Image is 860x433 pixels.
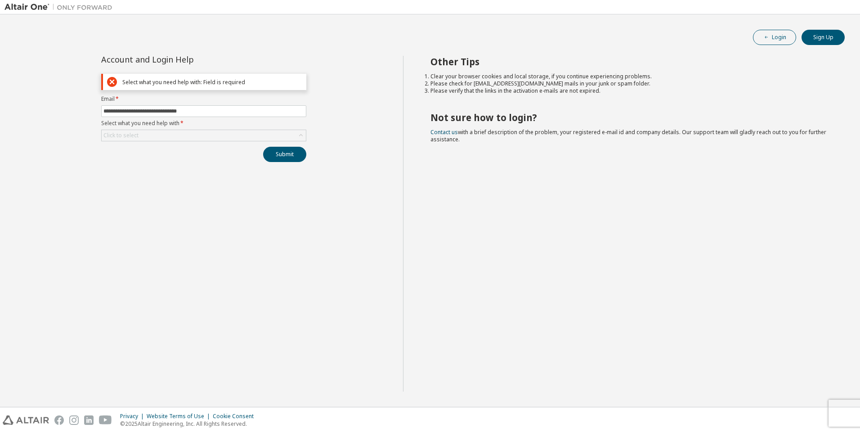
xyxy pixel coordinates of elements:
img: instagram.svg [69,415,79,425]
span: with a brief description of the problem, your registered e-mail id and company details. Our suppo... [430,128,826,143]
div: Website Terms of Use [147,413,213,420]
img: facebook.svg [54,415,64,425]
div: Click to select [103,132,139,139]
li: Please check for [EMAIL_ADDRESS][DOMAIN_NAME] mails in your junk or spam folder. [430,80,829,87]
p: © 2025 Altair Engineering, Inc. All Rights Reserved. [120,420,259,428]
h2: Not sure how to login? [430,112,829,123]
button: Sign Up [802,30,845,45]
img: linkedin.svg [84,415,94,425]
a: Contact us [430,128,458,136]
div: Account and Login Help [101,56,265,63]
h2: Other Tips [430,56,829,68]
button: Submit [263,147,306,162]
li: Please verify that the links in the activation e-mails are not expired. [430,87,829,95]
img: altair_logo.svg [3,415,49,425]
div: Click to select [102,130,306,141]
label: Select what you need help with [101,120,306,127]
div: Privacy [120,413,147,420]
div: Cookie Consent [213,413,259,420]
button: Login [753,30,796,45]
img: youtube.svg [99,415,112,425]
div: Select what you need help with: Field is required [122,79,302,86]
img: Altair One [4,3,117,12]
li: Clear your browser cookies and local storage, if you continue experiencing problems. [430,73,829,80]
label: Email [101,95,306,103]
